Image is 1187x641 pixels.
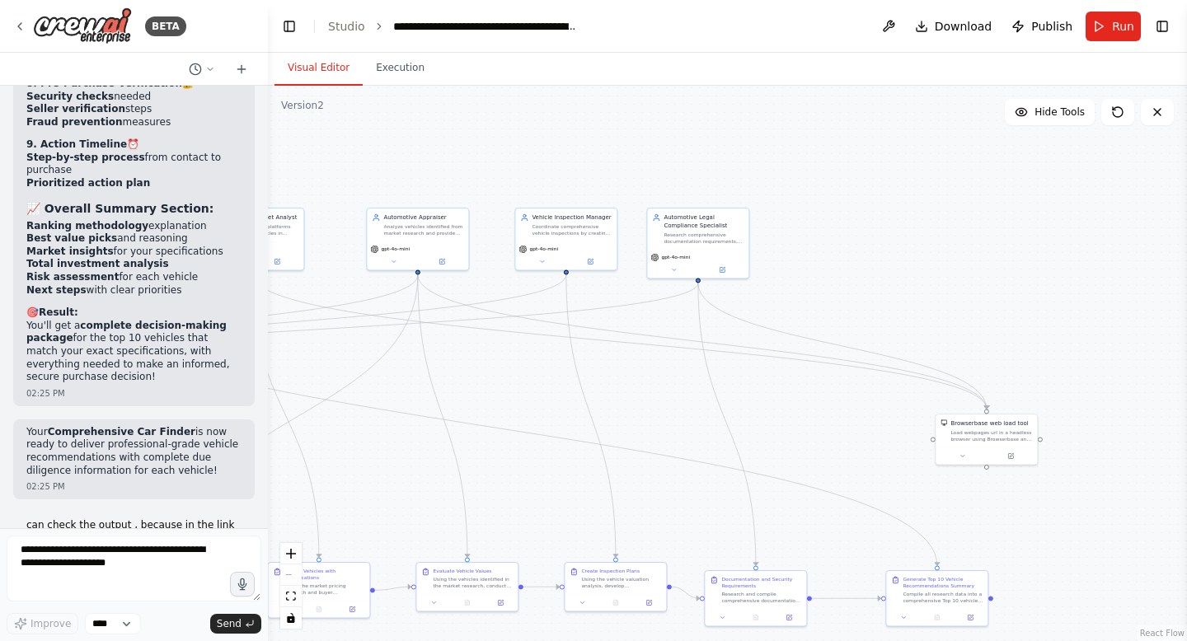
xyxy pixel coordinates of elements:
span: gpt-4o-mini [529,246,558,252]
button: Hide left sidebar [278,15,301,38]
strong: Next steps [26,284,87,296]
button: Open in side panel [988,451,1035,461]
a: Studio [328,20,365,33]
button: No output available [920,612,955,622]
g: Edge from 8ccb7248-c2be-4c9e-a4b1-fddc0cbf57ab to e77eafe8-2c92-4fc6-ba4e-28f9059e5a04 [414,274,472,557]
button: Publish [1005,12,1079,41]
button: Visual Editor [274,51,363,86]
img: BrowserbaseLoadTool [941,419,947,426]
button: toggle interactivity [280,607,302,629]
button: Open in side panel [486,597,514,607]
h2: 🎯 [26,306,242,320]
a: React Flow attribution [1140,629,1185,638]
div: Using the market pricing research and buyer specifications, search automotive platforms (AutoTrad... [284,583,364,596]
nav: breadcrumb [328,18,579,35]
li: measures [26,116,242,129]
div: Search Vehicles with Specifications [284,568,364,581]
button: zoom in [280,543,302,564]
button: Show right sidebar [1151,15,1174,38]
button: Open in side panel [567,256,614,266]
div: Documentation and Security RequirementsResearch and compile comprehensive documentation requireme... [704,570,807,627]
strong: 9. Action Timeline [26,138,127,150]
div: Vehicle Inspection ManagerCoordinate comprehensive vehicle inspections by creating vehicle-specif... [514,208,617,270]
strong: Comprehensive Car Finder [48,426,195,437]
div: Automotive Legal Compliance SpecialistResearch comprehensive documentation requirements, security... [646,208,749,278]
p: Your is now ready to deliver professional-grade vehicle recommendations with complete due diligen... [26,426,242,477]
g: Edge from e7835928-c9b1-4553-800c-d9f8cacbb1c6 to 55348356-914d-44f3-976b-e6c5da0e0e00 [249,274,323,557]
g: Edge from e77eafe8-2c92-4fc6-ba4e-28f9059e5a04 to 6167befa-d415-4974-be9e-c594265eaac3 [523,583,560,591]
div: Coordinate comprehensive vehicle inspections by creating vehicle-specific inspection checklists, ... [532,223,612,236]
span: Hide Tools [1035,105,1085,119]
li: explanation [26,220,242,233]
button: No output available [450,597,485,607]
button: Send [210,614,261,634]
div: Load webpages url in a headless browser using Browserbase and return the contents [950,429,1032,442]
p: You'll get a for the top 10 vehicles that match your exact specifications, with everything needed... [26,320,242,384]
div: Documentation and Security Requirements [721,576,801,589]
button: Open in side panel [635,597,663,607]
strong: Market insights [26,246,114,257]
button: No output available [739,612,773,622]
button: Click to speak your automation idea [230,572,255,597]
div: Compile all research data into a comprehensive Top 10 vehicle recommendations report. Rank vehicl... [903,591,983,604]
span: Improve [30,617,71,630]
button: Hide Tools [1005,99,1095,125]
g: Edge from 8ccb7248-c2be-4c9e-a4b1-fddc0cbf57ab to e7290acc-3268-42c6-984c-ad87f72a7b95 [175,274,422,557]
strong: Security checks [26,91,114,102]
g: Edge from 6167befa-d415-4974-be9e-c594265eaac3 to c2c31ce9-53f0-4901-bd81-bf13895c82d9 [672,583,700,602]
div: Evaluate Vehicle ValuesUsing the vehicles identified in the market research, conduct detailed fai... [415,562,518,612]
button: Open in side panel [775,612,803,622]
div: Generate Top 10 Vehicle Recommendations Summary [903,576,983,589]
button: Open in side panel [956,612,984,622]
g: Edge from c2c31ce9-53f0-4901-bd81-bf13895c82d9 to bbce2105-978f-4767-9d9b-e8e8deca7126 [812,594,881,602]
div: Search automotive platforms for {car_type} vehicles in {car_color} from {brands}, with {miles} mi... [218,223,298,236]
span: gpt-4o-mini [381,246,410,252]
div: Using the vehicle valuation analysis, develop comprehensive inspection and test drive plans for t... [581,576,661,589]
div: Using the vehicles identified in the market research, conduct detailed fair market value analysis... [433,576,513,589]
div: Evaluate Vehicle Values [433,568,491,574]
div: 02:25 PM [26,387,242,400]
img: Logo [33,7,132,44]
div: Version 2 [281,99,324,112]
button: Open in side panel [254,256,301,266]
div: Automotive AppraiserAnalyze vehicles identified from market research and provide accurate fair ma... [366,208,469,270]
div: Research and compile comprehensive documentation requirements, security checks, and registration ... [721,591,801,604]
li: with clear priorities [26,284,242,297]
button: fit view [280,586,302,607]
div: Automotive Market Analyst [218,213,298,222]
g: Edge from 6f2217be-ffe0-4ec3-9450-193322f2de9c to b6e03759-48f6-4e07-86aa-6b5c8f7a2093 [694,283,991,409]
strong: Prioritized action plan [26,177,150,189]
button: Execution [363,51,438,86]
strong: complete decision-making package [26,320,227,344]
div: Create Inspection PlansUsing the vehicle valuation analysis, develop comprehensive inspection and... [564,562,667,612]
div: Automotive Legal Compliance Specialist [664,213,744,230]
div: Analyze vehicles identified from market research and provide accurate fair market value estimates... [383,223,463,236]
span: Download [935,18,992,35]
strong: Ranking methodology [26,220,148,232]
strong: Total investment analysis [26,258,169,269]
button: No output available [598,597,633,607]
h4: ⏰ [26,138,242,152]
span: Send [217,617,242,630]
li: from contact to purchase [26,152,242,177]
strong: Risk assessment [26,271,119,283]
strong: Fraud prevention [26,116,123,128]
span: Publish [1031,18,1072,35]
button: Open in side panel [419,256,466,266]
li: steps [26,103,242,116]
div: Generate Top 10 Vehicle Recommendations SummaryCompile all research data into a comprehensive Top... [885,570,988,627]
strong: Result: [39,306,78,318]
button: Start a new chat [228,59,255,79]
div: Search Vehicles with SpecificationsUsing the market pricing research and buyer specifications, se... [267,562,370,619]
p: can check the output , because in the link to acess the direct post is not avaible it is pointing... [26,519,242,570]
g: Edge from 6f2217be-ffe0-4ec3-9450-193322f2de9c to c2c31ce9-53f0-4901-bd81-bf13895c82d9 [694,283,760,565]
div: Vehicle Inspection Manager [532,213,612,222]
button: Switch to previous chat [182,59,222,79]
button: Download [908,12,999,41]
button: Run [1086,12,1141,41]
strong: 8. Pre-Purchase Verification [26,77,182,89]
button: Improve [7,613,78,634]
li: and reasoning [26,232,242,246]
g: Edge from e7835928-c9b1-4553-800c-d9f8cacbb1c6 to b6e03759-48f6-4e07-86aa-6b5c8f7a2093 [249,274,991,409]
strong: Best value picks [26,232,117,244]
